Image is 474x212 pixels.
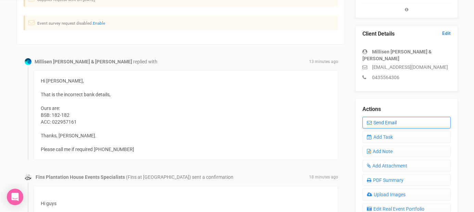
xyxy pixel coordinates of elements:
[362,105,451,113] legend: Actions
[25,174,31,181] img: data
[362,74,451,81] p: 0435564306
[362,49,432,61] strong: Millisen [PERSON_NAME] & [PERSON_NAME]
[362,131,451,143] a: Add Task
[362,64,451,71] p: [EMAIL_ADDRESS][DOMAIN_NAME]
[7,189,23,205] div: Open Intercom Messenger
[93,21,105,26] a: Enable
[35,59,132,64] strong: Millisen [PERSON_NAME] & [PERSON_NAME]
[309,59,338,65] span: 13 minutes ago
[36,174,125,180] strong: Fins Plantation House Events Specialists
[309,174,338,180] span: 18 minutes ago
[126,174,233,180] span: (Fins at [GEOGRAPHIC_DATA]) sent a confirmation
[133,59,157,64] span: replied with
[362,160,451,172] a: Add Attachment
[362,146,451,157] a: Add Note
[362,174,451,186] a: PDF Summary
[362,30,451,38] legend: Client Details
[25,58,31,65] img: Profile Image
[442,30,451,37] a: Edit
[37,21,105,26] small: Event survey request disabled.
[362,117,451,128] a: Send Email
[362,189,451,200] a: Upload Images
[34,70,338,160] div: Hi [PERSON_NAME], That is the incorrect bank details, Ours are: BSB: 182-182 ACC: 022957161 Thank...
